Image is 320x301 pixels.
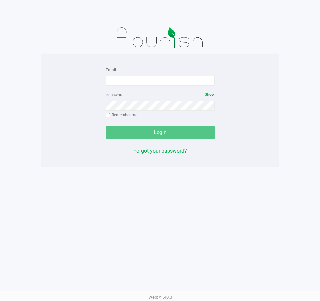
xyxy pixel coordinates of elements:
[106,92,124,98] label: Password
[205,92,215,97] span: Show
[106,113,110,118] input: Remember me
[148,295,172,300] span: Web: v1.40.0
[106,67,116,73] label: Email
[133,147,187,155] button: Forgot your password?
[106,112,137,118] label: Remember me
